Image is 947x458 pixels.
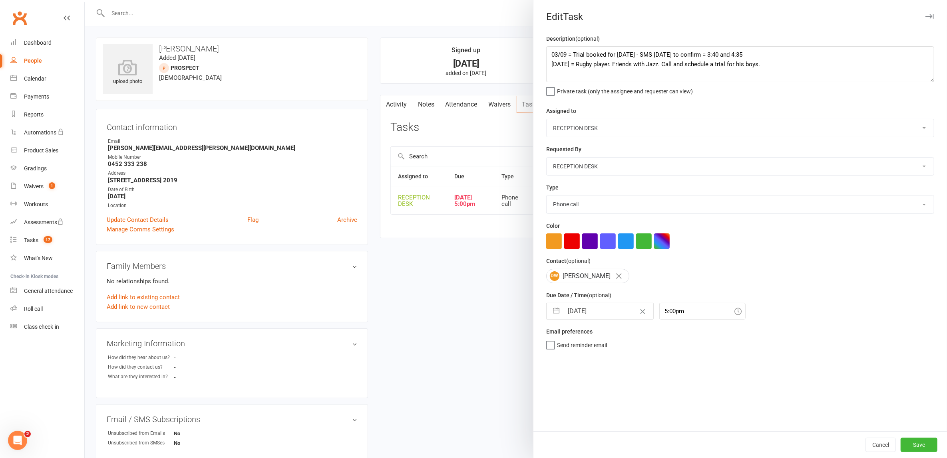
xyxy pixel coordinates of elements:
[8,431,27,450] iframe: Intercom live chat
[137,13,152,27] div: Close
[10,195,84,213] a: Workouts
[10,300,84,318] a: Roll call
[24,75,46,82] div: Calendar
[31,13,47,29] div: Profile image for Jia
[10,160,84,178] a: Gradings
[546,221,560,230] label: Color
[10,318,84,336] a: Class kiosk mode
[24,237,38,243] div: Tasks
[24,324,59,330] div: Class check-in
[10,34,84,52] a: Dashboard
[575,36,600,42] small: (optional)
[49,182,55,189] span: 1
[557,85,693,95] span: Private task (only the assignee and requester can view)
[44,236,52,243] span: 17
[18,269,36,274] span: Home
[24,306,43,312] div: Roll call
[546,46,934,82] textarea: 03/09 = Trial booked for [DATE] - SMS [DATE] to confirm = 3:40 and 4:35 [DATE] = Rugby player. Fr...
[533,11,947,22] div: Edit Task
[10,52,84,70] a: People
[546,183,559,192] label: Type
[10,231,84,249] a: Tasks 17
[16,177,134,186] div: Set up a new member waiver
[16,13,32,29] div: Profile image for Bec
[636,304,650,319] button: Clear Date
[24,57,42,64] div: People
[546,257,591,265] label: Contact
[127,269,139,274] span: Help
[66,269,94,274] span: Messages
[10,106,84,124] a: Reports
[10,142,84,160] a: Product Sales
[16,136,65,144] span: Search for help
[12,189,148,203] div: Martial Arts Module - Styles and Ranks
[24,111,44,118] div: Reports
[16,154,134,171] div: How do I convert non-attending contacts to members or prospects?
[550,271,559,281] span: DW
[865,438,896,452] button: Cancel
[10,70,84,88] a: Calendar
[16,57,144,70] p: Hi RECEPTION 👋
[10,178,84,195] a: Waivers 1
[8,94,152,124] div: Ask a questionAI Agent and team can help
[24,255,53,261] div: What's New
[24,219,64,225] div: Assessments
[566,258,591,264] small: (optional)
[16,109,134,117] div: AI Agent and team can help
[557,339,607,348] span: Send reminder email
[546,327,593,336] label: Email preferences
[24,201,48,207] div: Workouts
[24,39,52,46] div: Dashboard
[12,151,148,174] div: How do I convert non-attending contacts to members or prospects?
[107,249,160,281] button: Help
[10,282,84,300] a: General attendance kiosk mode
[24,165,47,172] div: Gradings
[16,101,134,109] div: Ask a question
[53,249,106,281] button: Messages
[546,269,629,283] div: [PERSON_NAME]
[587,292,611,298] small: (optional)
[901,438,937,452] button: Save
[16,207,134,215] div: SMS and Clubworx
[24,147,58,154] div: Product Sales
[546,34,600,43] label: Description
[16,70,144,84] p: How can we help?
[16,192,134,200] div: Martial Arts Module - Styles and Ranks
[546,291,611,300] label: Due Date / Time
[10,124,84,142] a: Automations
[546,107,576,115] label: Assigned to
[12,203,148,218] div: SMS and Clubworx
[10,8,30,28] a: Clubworx
[24,129,56,136] div: Automations
[24,93,49,100] div: Payments
[10,213,84,231] a: Assessments
[24,431,31,437] span: 2
[546,145,581,154] label: Requested By
[12,174,148,189] div: Set up a new member waiver
[10,88,84,106] a: Payments
[12,132,148,148] button: Search for help
[24,288,73,294] div: General attendance
[24,183,44,190] div: Waivers
[10,249,84,267] a: What's New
